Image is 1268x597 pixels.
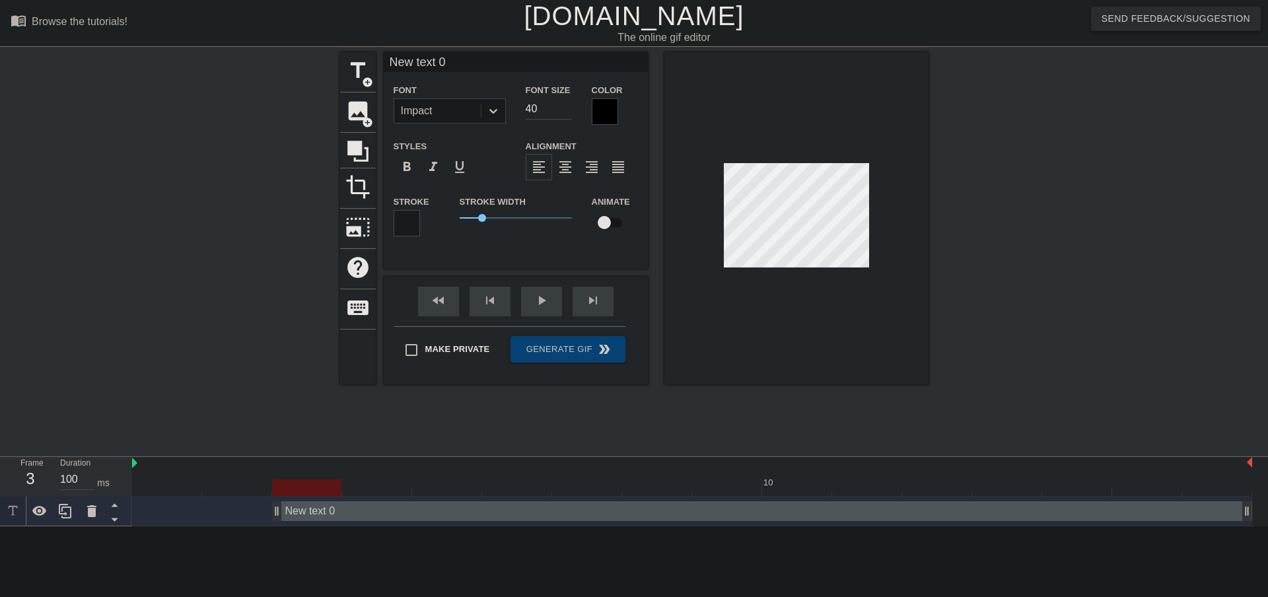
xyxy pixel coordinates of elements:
button: Send Feedback/Suggestion [1091,7,1261,31]
span: double_arrow [596,341,612,357]
span: menu_book [11,13,26,28]
label: Animate [592,195,630,209]
img: bound-end.png [1247,457,1252,468]
a: Browse the tutorials! [11,13,127,33]
span: keyboard [345,295,370,320]
span: format_underline [452,159,468,175]
label: Stroke [394,195,429,209]
span: fast_rewind [431,293,446,308]
span: skip_next [585,293,601,308]
span: play_arrow [534,293,549,308]
label: Stroke Width [460,195,526,209]
span: Generate Gif [516,341,619,357]
label: Color [592,84,623,97]
label: Alignment [526,140,577,153]
span: image [345,98,370,123]
button: Generate Gif [511,336,625,363]
div: The online gif editor [429,30,899,46]
div: Impact [401,103,433,119]
span: format_italic [425,159,441,175]
div: 3 [20,467,40,491]
span: format_align_right [584,159,600,175]
span: photo_size_select_large [345,215,370,240]
a: [DOMAIN_NAME] [524,1,744,30]
label: Font Size [526,84,571,97]
span: skip_previous [482,293,498,308]
label: Duration [60,460,90,468]
span: add_circle [362,117,373,128]
div: Browse the tutorials! [32,16,127,27]
span: drag_handle [270,505,283,518]
label: Styles [394,140,427,153]
span: add_circle [362,77,373,88]
span: help [345,255,370,280]
div: Frame [11,457,50,495]
span: format_bold [399,159,415,175]
span: Send Feedback/Suggestion [1102,11,1250,27]
span: crop [345,174,370,199]
div: 10 [763,476,775,489]
span: drag_handle [1240,505,1253,518]
span: Make Private [425,343,490,356]
span: title [345,58,370,83]
div: ms [97,476,110,490]
span: format_align_left [531,159,547,175]
span: format_align_justify [610,159,626,175]
span: format_align_center [557,159,573,175]
label: Font [394,84,417,97]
